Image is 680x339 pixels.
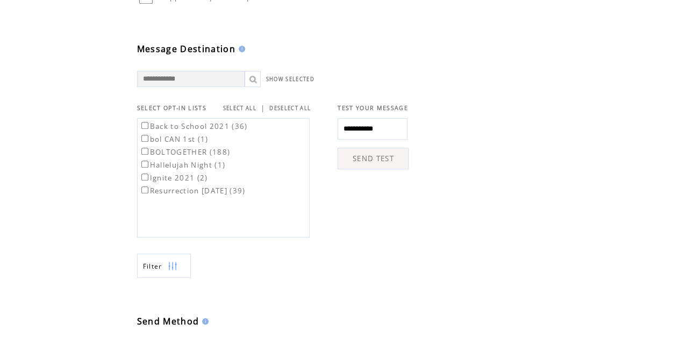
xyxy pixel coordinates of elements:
[143,262,162,271] span: Show filters
[141,186,148,193] input: Resurrection [DATE] (39)
[141,148,148,155] input: BOLTOGETHER (188)
[137,104,206,112] span: SELECT OPT-IN LISTS
[139,147,231,157] label: BOLTOGETHER (188)
[266,76,314,83] a: SHOW SELECTED
[137,43,235,55] span: Message Destination
[139,121,248,131] label: Back to School 2021 (36)
[338,148,409,169] a: SEND TEST
[269,105,311,112] a: DESELECT ALL
[139,173,208,183] label: Ignite 2021 (2)
[235,46,245,52] img: help.gif
[223,105,256,112] a: SELECT ALL
[139,160,226,170] label: Hallelujah Night (1)
[141,135,148,142] input: bol CAN 1st (1)
[137,254,191,278] a: Filter
[168,254,177,278] img: filters.png
[199,318,209,324] img: help.gif
[141,122,148,129] input: Back to School 2021 (36)
[139,134,209,144] label: bol CAN 1st (1)
[261,103,265,113] span: |
[141,174,148,181] input: Ignite 2021 (2)
[141,161,148,168] input: Hallelujah Night (1)
[137,315,199,327] span: Send Method
[139,186,246,196] label: Resurrection [DATE] (39)
[338,104,408,112] span: TEST YOUR MESSAGE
